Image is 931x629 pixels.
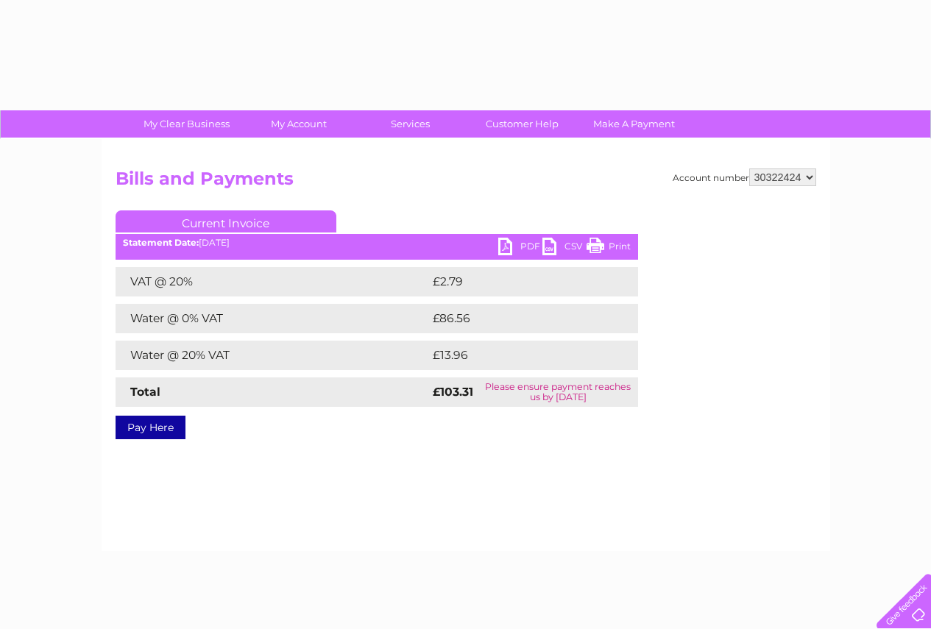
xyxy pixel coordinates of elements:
[429,267,603,296] td: £2.79
[116,416,185,439] a: Pay Here
[429,304,609,333] td: £86.56
[350,110,471,138] a: Services
[433,385,473,399] strong: £103.31
[116,168,816,196] h2: Bills and Payments
[116,304,429,333] td: Water @ 0% VAT
[542,238,587,259] a: CSV
[587,238,631,259] a: Print
[116,210,336,232] a: Current Invoice
[123,237,199,248] b: Statement Date:
[573,110,695,138] a: Make A Payment
[429,341,607,370] td: £13.96
[238,110,359,138] a: My Account
[673,168,816,186] div: Account number
[130,385,160,399] strong: Total
[116,341,429,370] td: Water @ 20% VAT
[461,110,583,138] a: Customer Help
[126,110,247,138] a: My Clear Business
[478,377,637,407] td: Please ensure payment reaches us by [DATE]
[116,238,638,248] div: [DATE]
[116,267,429,296] td: VAT @ 20%
[498,238,542,259] a: PDF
